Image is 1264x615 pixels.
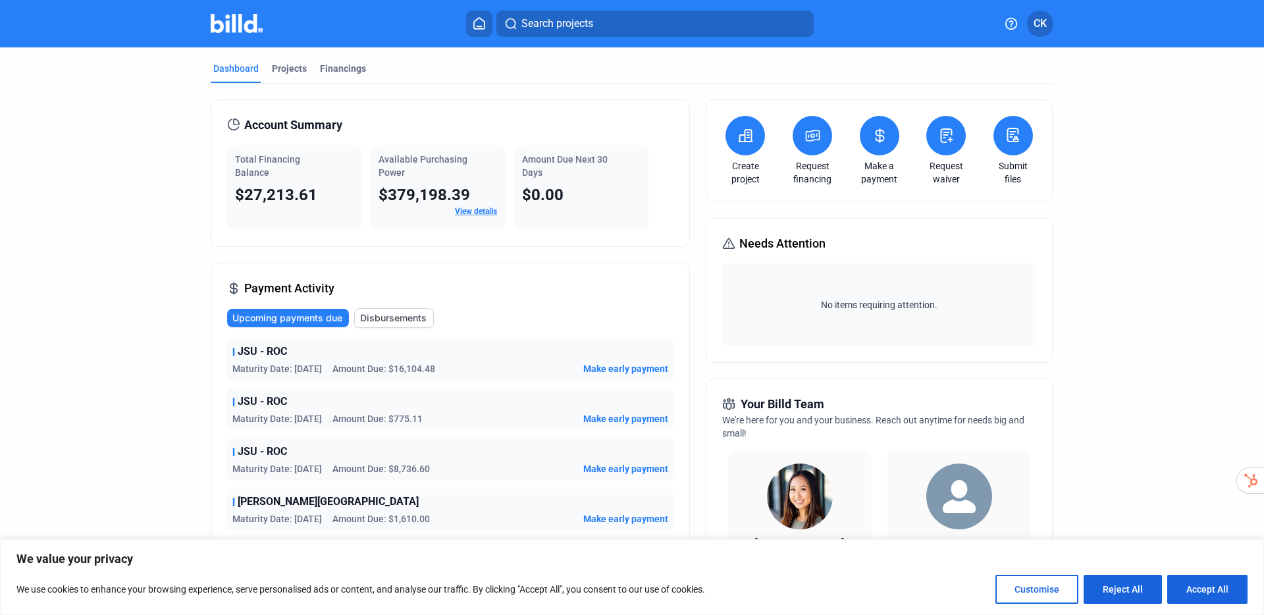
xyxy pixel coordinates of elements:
span: Maturity Date: [DATE] [232,462,322,475]
span: $0.00 [522,186,564,204]
span: We're here for you and your business. Reach out anytime for needs big and small! [722,415,1024,439]
span: Your Billd Team [741,395,824,414]
div: Projects [272,62,307,75]
button: Make early payment [583,412,668,425]
span: Amount Due: $775.11 [332,412,423,425]
span: Amount Due: $1,610.00 [332,512,430,525]
span: Available Purchasing Power [379,154,467,178]
button: Make early payment [583,512,668,525]
a: Submit files [990,159,1036,186]
span: JSU - ROC [238,394,287,410]
span: Amount Due: $8,736.60 [332,462,430,475]
img: Relationship Manager [767,464,833,529]
span: Needs Attention [739,234,826,253]
div: Financings [320,62,366,75]
span: Amount Due Next 30 Days [522,154,608,178]
span: Total Financing Balance [235,154,300,178]
span: [PERSON_NAME] [754,537,845,550]
button: Disbursements [354,308,434,328]
span: $27,213.61 [235,186,317,204]
button: Reject All [1084,575,1162,604]
a: Request waiver [923,159,969,186]
span: CK [1034,16,1047,32]
span: Maturity Date: [DATE] [232,362,322,375]
span: Search projects [521,16,593,32]
a: Create project [722,159,768,186]
span: Upcoming payments due [232,311,342,325]
span: JSU - ROC [238,444,287,460]
p: We value your privacy [16,551,1248,567]
button: CK [1027,11,1053,37]
span: Account Summary [244,116,342,134]
p: We use cookies to enhance your browsing experience, serve personalised ads or content, and analys... [16,581,705,597]
button: Accept All [1167,575,1248,604]
button: Upcoming payments due [227,309,349,327]
a: Make a payment [856,159,903,186]
button: Make early payment [583,462,668,475]
div: Dashboard [213,62,259,75]
span: Maturity Date: [DATE] [232,512,322,525]
span: [PERSON_NAME][GEOGRAPHIC_DATA] [238,494,419,510]
span: Amount Due: $16,104.48 [332,362,435,375]
img: Billd Company Logo [211,14,263,33]
span: Maturity Date: [DATE] [232,412,322,425]
button: Search projects [496,11,814,37]
span: No items requiring attention. [727,298,1030,311]
button: Make early payment [583,362,668,375]
span: Payment Activity [244,279,334,298]
span: $379,198.39 [379,186,470,204]
span: JSU - ROC [238,344,287,360]
a: Request financing [789,159,835,186]
img: Territory Manager [926,464,992,529]
span: Disbursements [360,311,427,325]
a: View details [455,207,497,216]
button: Customise [995,575,1078,604]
